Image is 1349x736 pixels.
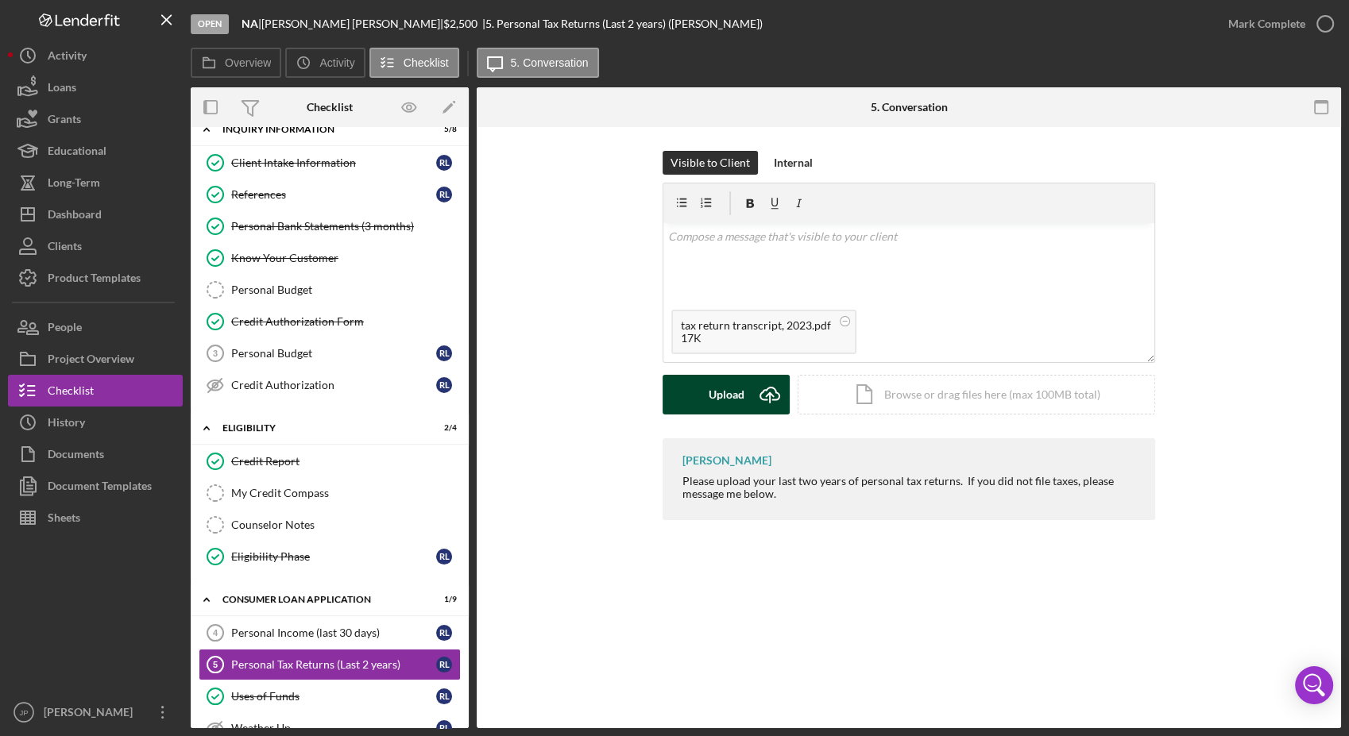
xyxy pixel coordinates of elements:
[1295,666,1333,704] div: Open Intercom Messenger
[199,369,461,401] a: Credit AuthorizationRL
[48,470,152,506] div: Document Templates
[199,617,461,649] a: 4Personal Income (last 30 days)RL
[8,198,183,230] button: Dashboard
[682,454,771,467] div: [PERSON_NAME]
[48,40,87,75] div: Activity
[319,56,354,69] label: Activity
[213,349,218,358] tspan: 3
[8,135,183,167] button: Educational
[8,262,183,294] button: Product Templates
[48,262,141,298] div: Product Templates
[369,48,459,78] button: Checklist
[48,230,82,266] div: Clients
[231,658,436,671] div: Personal Tax Returns (Last 2 years)
[8,103,183,135] button: Grants
[428,125,457,134] div: 5 / 8
[436,155,452,171] div: R L
[8,407,183,438] a: History
[436,345,452,361] div: R L
[681,332,831,345] div: 17K
[8,167,183,198] button: Long-Term
[774,151,813,175] div: Internal
[48,343,134,379] div: Project Overview
[682,475,1139,500] div: Please upload your last two years of personal tax returns. If you did not file taxes, please mess...
[48,502,80,538] div: Sheets
[199,147,461,179] a: Client Intake InformationRL
[766,151,821,175] button: Internal
[225,56,271,69] label: Overview
[231,626,436,639] div: Personal Income (last 30 days)
[242,17,258,30] b: NA
[8,230,183,262] button: Clients
[477,48,599,78] button: 5. Conversation
[199,649,461,680] a: 5Personal Tax Returns (Last 2 years)RL
[48,103,81,139] div: Grants
[231,487,460,499] div: My Credit Compass
[48,438,104,474] div: Documents
[428,423,457,433] div: 2 / 4
[231,550,436,563] div: Eligibility Phase
[8,502,183,534] button: Sheets
[40,696,143,732] div: [PERSON_NAME]
[511,56,589,69] label: 5. Conversation
[8,311,183,343] button: People
[231,690,436,703] div: Uses of Funds
[231,220,460,233] div: Personal Bank Statements (3 months)
[48,375,94,410] div: Checklist
[482,17,763,30] div: | 5. Personal Tax Returns (Last 2 years) ([PERSON_NAME])
[8,470,183,502] button: Document Templates
[663,375,790,414] button: Upload
[8,375,183,407] button: Checklist
[671,151,750,175] div: Visible to Client
[231,347,436,360] div: Personal Budget
[191,48,281,78] button: Overview
[19,708,28,717] text: JP
[8,40,183,71] button: Activity
[199,680,461,712] a: Uses of FundsRL
[231,315,460,328] div: Credit Authorization Form
[48,135,106,171] div: Educational
[436,377,452,393] div: R L
[709,375,744,414] div: Upload
[231,518,460,531] div: Counselor Notes
[663,151,758,175] button: Visible to Client
[261,17,443,30] div: [PERSON_NAME] [PERSON_NAME] |
[231,188,436,201] div: References
[443,17,477,30] span: $2,500
[436,625,452,641] div: R L
[681,319,831,332] div: tax return transcript, 2023.pdf
[199,445,461,477] a: Credit Report
[191,14,229,34] div: Open
[222,595,417,604] div: Consumer Loan Application
[199,337,461,369] a: 3Personal BudgetRL
[8,343,183,375] button: Project Overview
[48,71,76,107] div: Loans
[199,477,461,509] a: My Credit Compass
[285,48,365,78] button: Activity
[48,311,82,347] div: People
[436,657,452,672] div: R L
[231,252,460,264] div: Know Your Customer
[404,56,449,69] label: Checklist
[231,379,436,391] div: Credit Authorization
[428,595,457,604] div: 1 / 9
[8,438,183,470] button: Documents
[213,628,218,638] tspan: 4
[199,242,461,274] a: Know Your Customer
[199,541,461,572] a: Eligibility PhaseRL
[199,274,461,306] a: Personal Budget
[199,509,461,541] a: Counselor Notes
[871,101,948,114] div: 5. Conversation
[231,156,436,169] div: Client Intake Information
[199,210,461,242] a: Personal Bank Statements (3 months)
